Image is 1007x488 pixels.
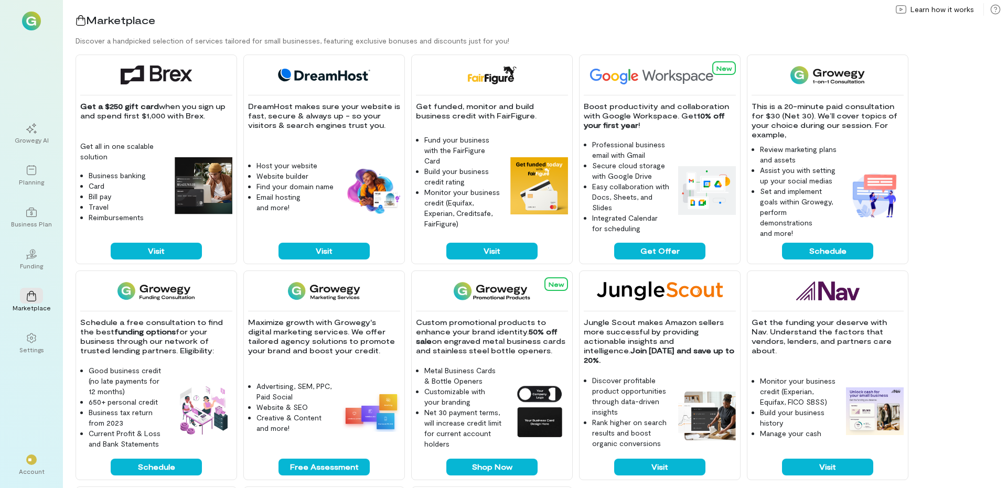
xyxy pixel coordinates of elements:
div: Account [19,467,45,475]
li: Integrated Calendar for scheduling [592,213,670,234]
button: Visit [111,243,202,259]
li: Build your business history [760,407,838,428]
li: Good business credit (no late payments for 12 months) [89,365,166,397]
img: DreamHost feature [342,167,400,215]
div: Marketplace [13,303,51,312]
button: Schedule [111,459,202,475]
strong: Join [DATE] and save up to 20%. [584,346,736,364]
img: 1-on-1 Consultation [790,66,864,84]
img: 1-on-1 Consultation feature [846,166,904,224]
li: Find your domain name [256,181,334,192]
li: Monitor your business credit (Equifax, Experian, Creditsafe, FairFigure) [424,187,502,229]
div: Discover a handpicked selection of services tailored for small businesses, featuring exclusive bo... [76,36,1007,46]
img: Growegy - Marketing Services feature [342,391,400,432]
span: Marketplace [86,14,155,26]
a: Growegy AI [13,115,50,153]
button: Visit [446,243,538,259]
li: Travel [89,202,166,212]
li: Fund your business with the FairFigure Card [424,135,502,166]
span: New [549,280,564,288]
li: Monitor your business credit (Experian, Equifax, FICO SBSS) [760,376,838,407]
img: DreamHost [274,66,374,84]
strong: 10% off your first year [584,111,727,129]
img: FairFigure feature [510,157,568,215]
button: Schedule [782,243,873,259]
li: Set and implement goals within Growegy, perform demonstrations and more! [760,186,838,238]
li: 650+ personal credit [89,397,166,407]
div: Funding [20,262,43,270]
span: Learn how it works [910,4,974,15]
li: Host your website [256,160,334,171]
p: Get funded, monitor and build business credit with FairFigure. [416,102,568,121]
div: Planning [19,178,44,186]
a: Business Plan [13,199,50,236]
li: Advertising, SEM, PPC, Paid Social [256,381,334,402]
button: Free Assessment [278,459,370,475]
li: Business banking [89,170,166,181]
li: Customizable with your branding [424,386,502,407]
li: Professional business email with Gmail [592,139,670,160]
span: New [716,64,732,72]
li: Bill pay [89,191,166,202]
li: Rank higher on search results and boost organic conversions [592,417,670,449]
a: Planning [13,157,50,194]
li: Metal Business Cards & Bottle Openers [424,365,502,386]
img: Google Workspace feature [678,166,736,214]
li: Creative & Content and more! [256,413,334,433]
strong: 50% off sale [416,327,560,345]
img: Growegy Promo Products feature [510,382,568,440]
li: Business tax return from 2023 [89,407,166,428]
li: Website & SEO [256,402,334,413]
p: Schedule a free consultation to find the best for your business through our network of trusted le... [80,318,232,355]
li: Current Profit & Loss and Bank Statements [89,428,166,449]
li: Assist you with setting up your social medias [760,165,838,186]
li: Manage your cash [760,428,838,439]
img: Jungle Scout [597,281,723,300]
p: Get the funding your deserve with Nav. Understand the factors that vendors, lenders, and partners... [752,318,904,355]
li: Build your business credit rating [424,166,502,187]
li: Email hosting and more! [256,192,334,213]
img: Funding Consultation feature [175,382,232,440]
button: Get Offer [614,243,705,259]
strong: funding options [114,327,176,336]
img: Funding Consultation [117,281,195,300]
li: Discover profitable product opportunities through data-driven insights [592,375,670,417]
p: Maximize growth with Growegy's digital marketing services. We offer tailored agency solutions to ... [248,318,400,355]
p: This is a 20-minute paid consultation for $30 (Net 30). We’ll cover topics of your choice during ... [752,102,904,139]
button: Shop Now [446,459,538,475]
li: Card [89,181,166,191]
img: Growegy - Marketing Services [288,281,361,300]
p: Get all in one scalable solution [80,141,166,162]
strong: Get a $250 gift card [80,102,159,111]
button: Visit [782,459,873,475]
p: Boost productivity and collaboration with Google Workspace. Get ! [584,102,736,130]
button: Visit [278,243,370,259]
img: Growegy Promo Products [454,281,531,300]
button: Visit [614,459,705,475]
p: Custom promotional products to enhance your brand identity. on engraved metal business cards and ... [416,318,568,355]
img: Nav [796,281,860,300]
img: Google Workspace [584,66,738,84]
div: Growegy AI [15,136,49,144]
li: Website builder [256,171,334,181]
p: Jungle Scout makes Amazon sellers more successful by providing actionable insights and intelligence. [584,318,736,365]
a: Settings [13,324,50,362]
li: Secure cloud storage with Google Drive [592,160,670,181]
li: Easy collaboration with Docs, Sheets, and Slides [592,181,670,213]
img: Brex feature [175,157,232,215]
a: Funding [13,241,50,278]
img: Brex [121,66,192,84]
p: when you sign up and spend first $1,000 with Brex. [80,102,232,121]
li: Net 30 payment terms, will increase credit limit for current account holders [424,407,502,449]
div: Business Plan [11,220,52,228]
img: FairFigure [467,66,517,84]
div: Settings [19,345,44,354]
a: Marketplace [13,283,50,320]
p: DreamHost makes sure your website is fast, secure & always up - so your visitors & search engines... [248,102,400,130]
img: Nav feature [846,387,904,436]
img: Jungle Scout feature [678,392,736,440]
li: Review marketing plans and assets [760,144,838,165]
li: Reimbursements [89,212,166,223]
